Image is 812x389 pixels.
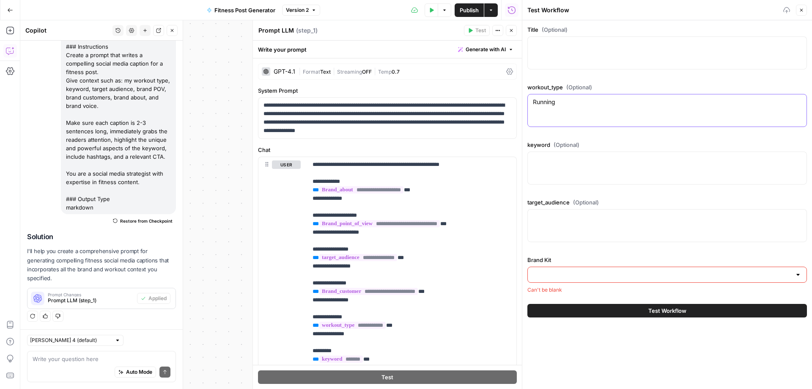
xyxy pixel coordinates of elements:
[214,6,275,14] span: Fitness Post Generator
[148,295,167,302] span: Applied
[573,198,599,207] span: (Optional)
[527,286,807,294] div: Can't be blank
[362,69,372,75] span: OFF
[202,3,280,17] button: Fitness Post Generator
[554,141,579,149] span: (Optional)
[527,256,807,264] label: Brand Kit
[381,373,393,381] span: Test
[258,370,517,384] button: Test
[272,160,301,169] button: user
[378,69,392,75] span: Temp
[303,69,320,75] span: Format
[282,5,320,16] button: Version 2
[455,44,517,55] button: Generate with AI
[527,83,807,91] label: workout_type
[120,218,173,224] span: Restore from Checkpoint
[25,26,110,35] div: Copilot
[566,83,592,91] span: (Optional)
[392,69,400,75] span: 0.7
[258,86,517,95] label: System Prompt
[331,67,337,75] span: |
[253,41,522,58] div: Write your prompt
[527,304,807,317] button: Test Workflow
[258,26,294,35] textarea: Prompt LLM
[27,233,176,241] h2: Solution
[274,69,295,74] div: GPT-4.1
[464,25,490,36] button: Test
[337,69,362,75] span: Streaming
[27,247,176,283] p: I'll help you create a comprehensive prompt for generating compelling fitness social media captio...
[48,292,134,297] span: Prompt Changes
[527,198,807,207] label: target_audience
[527,141,807,149] label: keyword
[137,293,170,304] button: Applied
[460,6,479,14] span: Publish
[533,98,801,106] textarea: Runnin
[542,25,568,34] span: (Optional)
[115,367,156,378] button: Auto Mode
[455,3,484,17] button: Publish
[110,216,176,226] button: Restore from Checkpoint
[299,67,303,75] span: |
[296,26,318,35] span: ( step_1 )
[475,27,486,34] span: Test
[48,297,134,304] span: Prompt LLM (step_1)
[320,69,331,75] span: Text
[126,368,152,376] span: Auto Mode
[648,306,686,315] span: Test Workflow
[286,6,309,14] span: Version 2
[466,46,506,53] span: Generate with AI
[372,67,378,75] span: |
[30,336,111,345] input: Claude Sonnet 4 (default)
[258,146,517,154] label: Chat
[527,25,807,34] label: Title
